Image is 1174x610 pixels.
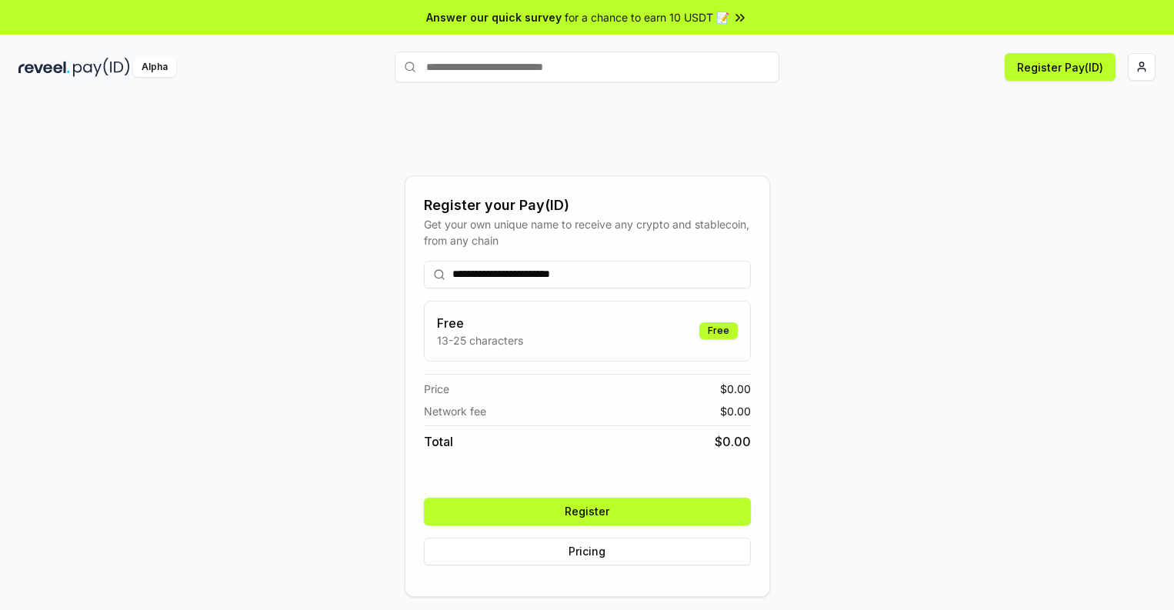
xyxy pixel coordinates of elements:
[426,9,562,25] span: Answer our quick survey
[699,322,738,339] div: Free
[424,381,449,397] span: Price
[73,58,130,77] img: pay_id
[424,403,486,419] span: Network fee
[424,538,751,565] button: Pricing
[565,9,729,25] span: for a chance to earn 10 USDT 📝
[720,403,751,419] span: $ 0.00
[715,432,751,451] span: $ 0.00
[1005,53,1116,81] button: Register Pay(ID)
[437,332,523,348] p: 13-25 characters
[424,498,751,525] button: Register
[424,432,453,451] span: Total
[424,195,751,216] div: Register your Pay(ID)
[133,58,176,77] div: Alpha
[720,381,751,397] span: $ 0.00
[424,216,751,248] div: Get your own unique name to receive any crypto and stablecoin, from any chain
[437,314,523,332] h3: Free
[18,58,70,77] img: reveel_dark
